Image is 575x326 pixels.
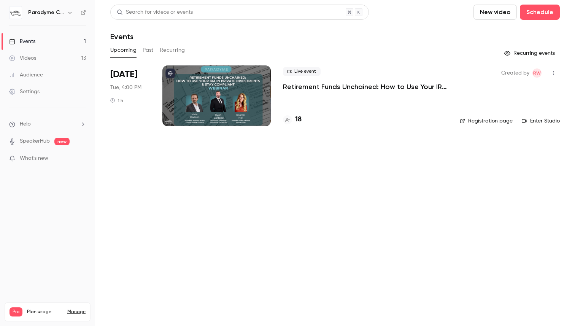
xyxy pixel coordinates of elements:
[10,6,22,19] img: Paradyme Companies
[160,44,185,56] button: Recurring
[501,68,529,78] span: Created by
[501,47,560,59] button: Recurring events
[9,88,40,95] div: Settings
[27,309,63,315] span: Plan usage
[283,82,448,91] a: Retirement Funds Unchained: How to Use Your IRA in Private Investments & Stay Compliant
[110,97,123,103] div: 1 h
[295,114,302,125] h4: 18
[110,68,137,81] span: [DATE]
[117,8,193,16] div: Search for videos or events
[20,137,50,145] a: SpeakerHub
[77,155,86,162] iframe: Noticeable Trigger
[110,44,137,56] button: Upcoming
[20,154,48,162] span: What's new
[10,307,22,316] span: Pro
[283,114,302,125] a: 18
[20,120,31,128] span: Help
[533,68,541,78] span: RW
[522,117,560,125] a: Enter Studio
[9,71,43,79] div: Audience
[28,9,64,16] h6: Paradyme Companies
[67,309,86,315] a: Manage
[9,54,36,62] div: Videos
[110,65,150,126] div: Sep 30 Tue, 4:00 PM (America/Chicago)
[9,38,35,45] div: Events
[110,32,133,41] h1: Events
[9,120,86,128] li: help-dropdown-opener
[54,138,70,145] span: new
[110,84,141,91] span: Tue, 4:00 PM
[520,5,560,20] button: Schedule
[283,67,321,76] span: Live event
[532,68,542,78] span: Regan Wollen
[460,117,513,125] a: Registration page
[473,5,517,20] button: New video
[143,44,154,56] button: Past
